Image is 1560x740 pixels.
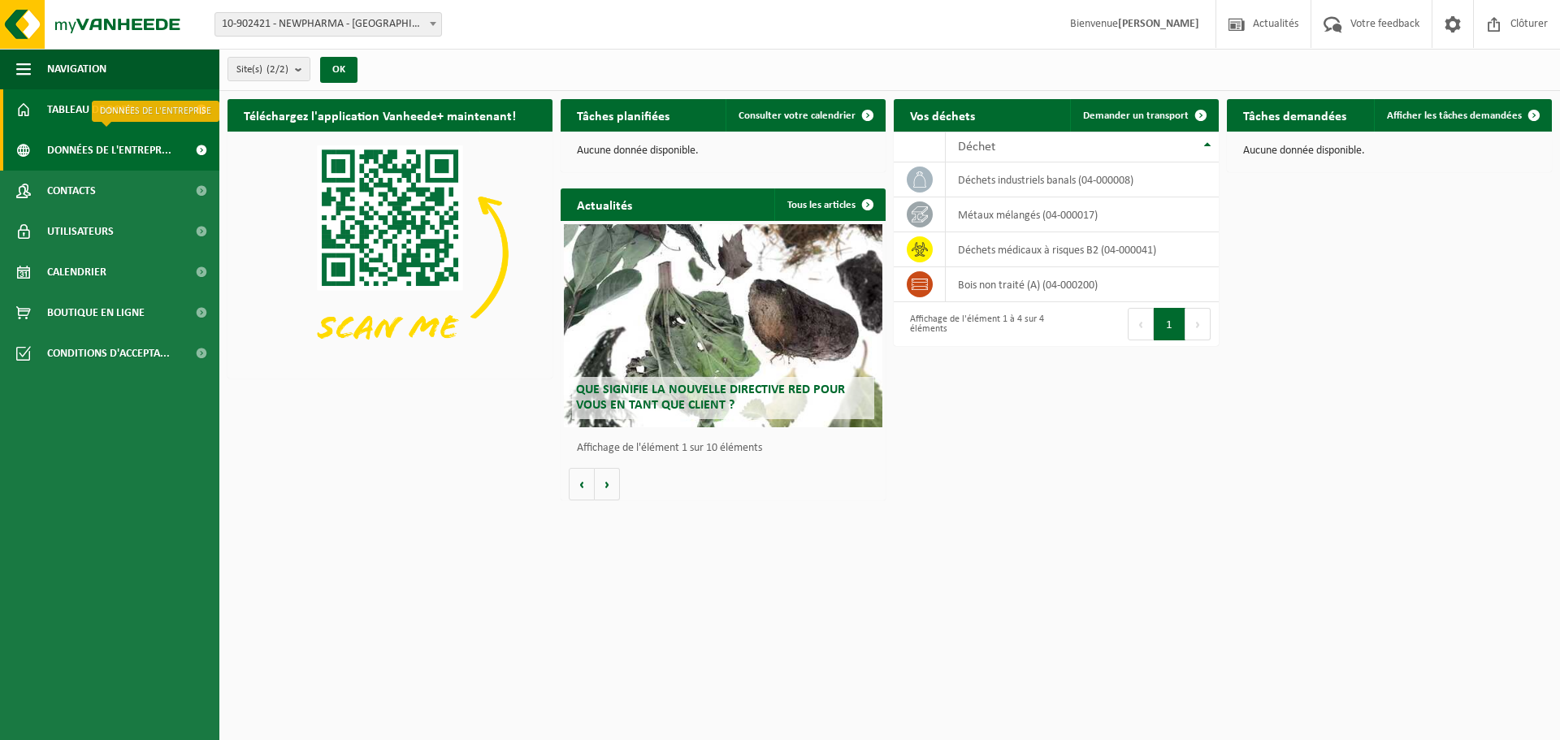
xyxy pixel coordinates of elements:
[227,132,552,375] img: Download de VHEPlus App
[1387,110,1522,121] span: Afficher les tâches demandées
[1083,110,1189,121] span: Demander un transport
[564,224,882,427] a: Que signifie la nouvelle directive RED pour vous en tant que client ?
[1070,99,1217,132] a: Demander un transport
[946,197,1219,232] td: métaux mélangés (04-000017)
[739,110,856,121] span: Consulter votre calendrier
[47,89,135,130] span: Tableau de bord
[946,232,1219,267] td: déchets médicaux à risques B2 (04-000041)
[215,13,441,36] span: 10-902421 - NEWPHARMA - LIÈGE
[266,64,288,75] count: (2/2)
[227,99,532,131] h2: Téléchargez l'application Vanheede+ maintenant!
[214,12,442,37] span: 10-902421 - NEWPHARMA - LIÈGE
[1185,308,1211,340] button: Next
[47,130,171,171] span: Données de l'entrepr...
[1128,308,1154,340] button: Previous
[236,58,288,82] span: Site(s)
[227,57,310,81] button: Site(s)(2/2)
[595,468,620,500] button: Volgende
[1154,308,1185,340] button: 1
[47,252,106,292] span: Calendrier
[576,383,845,412] span: Que signifie la nouvelle directive RED pour vous en tant que client ?
[1374,99,1550,132] a: Afficher les tâches demandées
[1118,18,1199,30] strong: [PERSON_NAME]
[47,171,96,211] span: Contacts
[774,188,884,221] a: Tous les articles
[47,49,106,89] span: Navigation
[561,99,686,131] h2: Tâches planifiées
[47,292,145,333] span: Boutique en ligne
[894,99,991,131] h2: Vos déchets
[577,443,877,454] p: Affichage de l'élément 1 sur 10 éléments
[902,306,1048,342] div: Affichage de l'élément 1 à 4 sur 4 éléments
[1243,145,1536,157] p: Aucune donnée disponible.
[47,211,114,252] span: Utilisateurs
[1227,99,1363,131] h2: Tâches demandées
[958,141,995,154] span: Déchet
[569,468,595,500] button: Vorige
[47,333,170,374] span: Conditions d'accepta...
[561,188,648,220] h2: Actualités
[726,99,884,132] a: Consulter votre calendrier
[320,57,357,83] button: OK
[946,267,1219,302] td: bois non traité (A) (04-000200)
[946,162,1219,197] td: déchets industriels banals (04-000008)
[577,145,869,157] p: Aucune donnée disponible.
